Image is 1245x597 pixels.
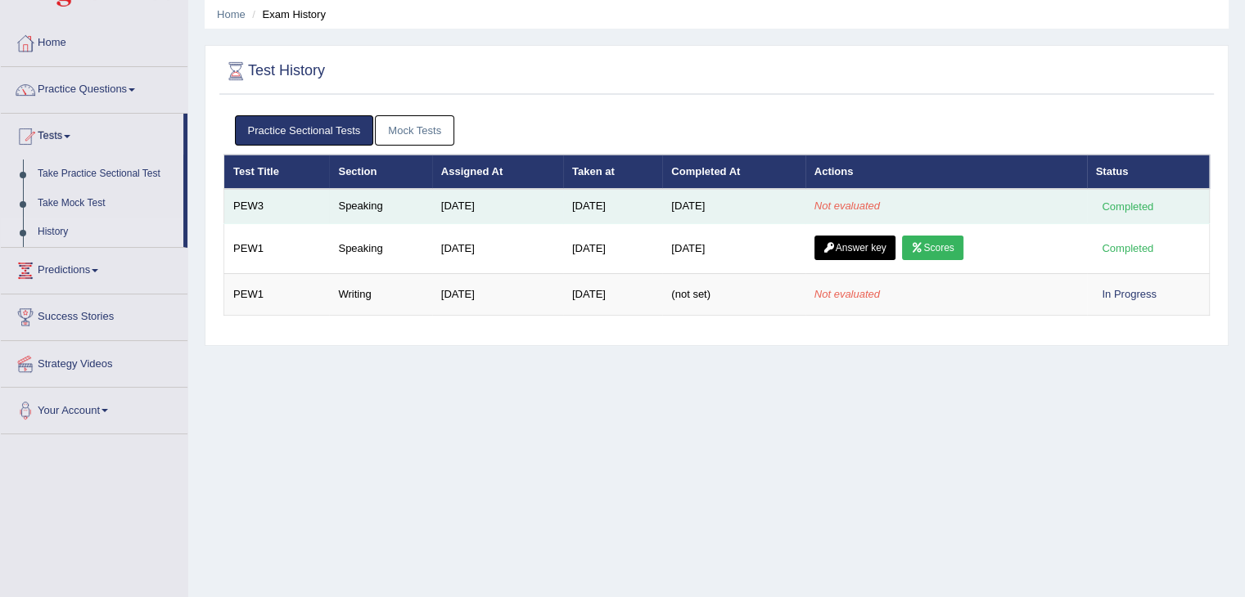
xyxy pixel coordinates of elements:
[671,288,710,300] span: (not set)
[1,294,187,335] a: Success Stories
[902,236,963,260] a: Scores
[235,115,374,146] a: Practice Sectional Tests
[329,223,431,273] td: Speaking
[1,114,183,155] a: Tests
[432,273,563,315] td: [DATE]
[814,236,895,260] a: Answer key
[30,159,183,189] a: Take Practice Sectional Test
[329,189,431,223] td: Speaking
[223,59,325,83] h2: Test History
[1087,155,1210,189] th: Status
[217,8,246,20] a: Home
[1,341,187,382] a: Strategy Videos
[432,223,563,273] td: [DATE]
[1,67,187,108] a: Practice Questions
[662,189,805,223] td: [DATE]
[662,155,805,189] th: Completed At
[563,273,662,315] td: [DATE]
[814,200,880,212] em: Not evaluated
[1,20,187,61] a: Home
[563,223,662,273] td: [DATE]
[30,218,183,247] a: History
[805,155,1087,189] th: Actions
[432,189,563,223] td: [DATE]
[662,223,805,273] td: [DATE]
[224,155,330,189] th: Test Title
[1,248,187,289] a: Predictions
[432,155,563,189] th: Assigned At
[30,189,183,218] a: Take Mock Test
[1096,285,1163,303] div: In Progress
[1096,198,1160,215] div: Completed
[224,273,330,315] td: PEW1
[1096,240,1160,257] div: Completed
[329,273,431,315] td: Writing
[1,388,187,429] a: Your Account
[375,115,454,146] a: Mock Tests
[224,223,330,273] td: PEW1
[563,155,662,189] th: Taken at
[563,189,662,223] td: [DATE]
[248,7,326,22] li: Exam History
[224,189,330,223] td: PEW3
[329,155,431,189] th: Section
[814,288,880,300] em: Not evaluated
